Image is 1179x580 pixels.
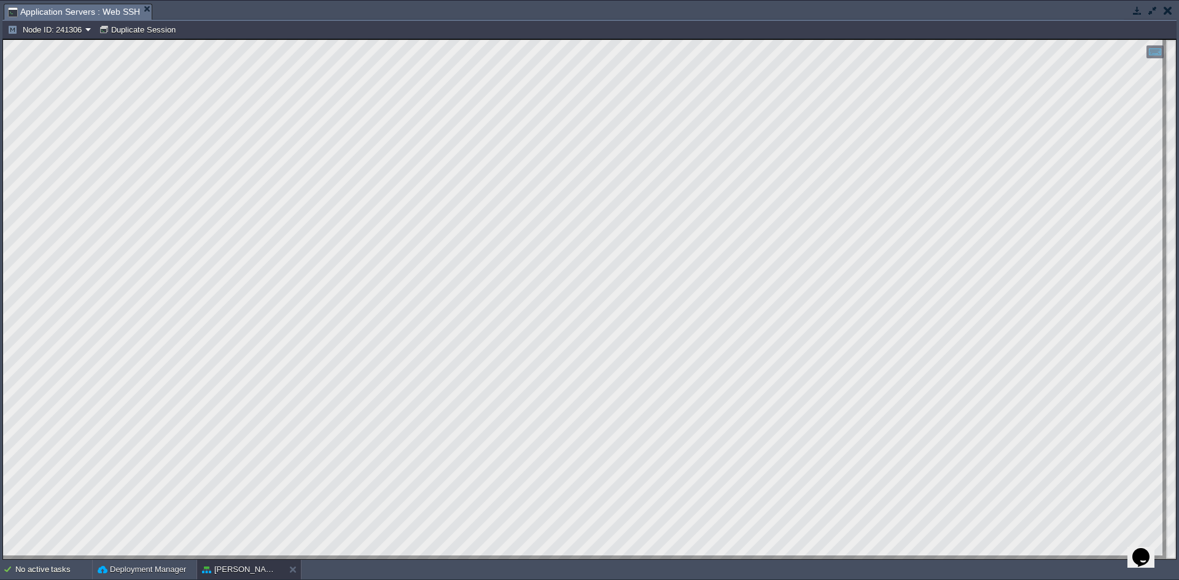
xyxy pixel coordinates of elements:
button: Deployment Manager [98,563,186,576]
button: [PERSON_NAME] Cluster [202,563,279,576]
button: Node ID: 241306 [7,24,85,35]
span: Application Servers : Web SSH [8,4,140,20]
button: Duplicate Session [99,24,179,35]
div: No active tasks [15,560,92,579]
iframe: chat widget [1127,531,1167,568]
